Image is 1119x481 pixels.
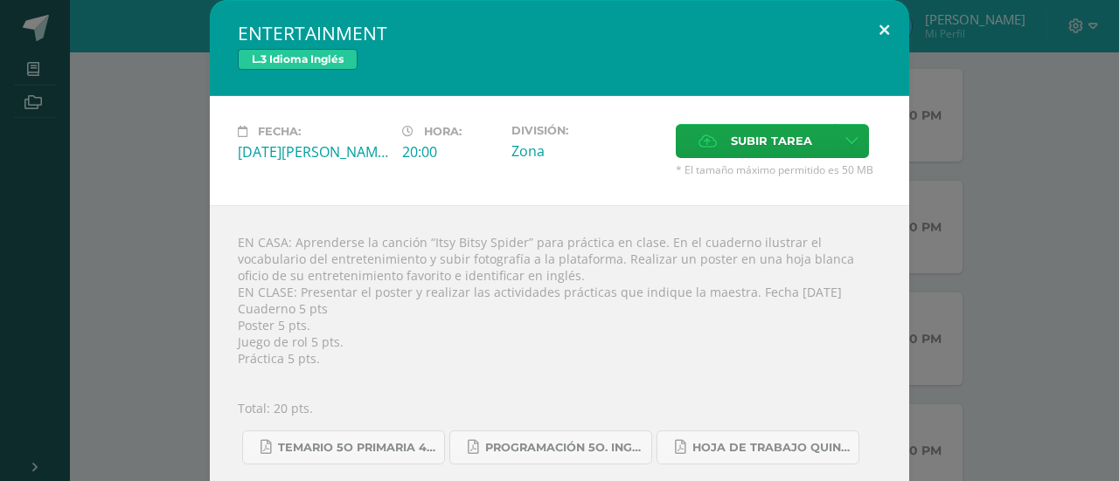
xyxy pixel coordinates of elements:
a: Programación 5o. Inglés A.pdf [449,430,652,464]
label: División: [511,124,662,137]
div: Zona [511,141,662,161]
span: Programación 5o. Inglés A.pdf [485,441,643,455]
span: Temario 5o primaria 4-2025.pdf [278,441,435,455]
div: [DATE][PERSON_NAME] [238,142,388,161]
span: * El tamaño máximo permitido es 50 MB [676,162,881,177]
a: Hoja de trabajo QUINTO1.pdf [657,430,859,464]
span: L.3 Idioma Inglés [238,49,358,70]
a: Temario 5o primaria 4-2025.pdf [242,430,445,464]
span: Fecha: [258,125,301,138]
span: Hora: [424,125,462,138]
span: Subir tarea [731,125,812,157]
span: Hoja de trabajo QUINTO1.pdf [692,441,850,455]
div: 20:00 [402,142,497,161]
h2: ENTERTAINMENT [238,21,881,45]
